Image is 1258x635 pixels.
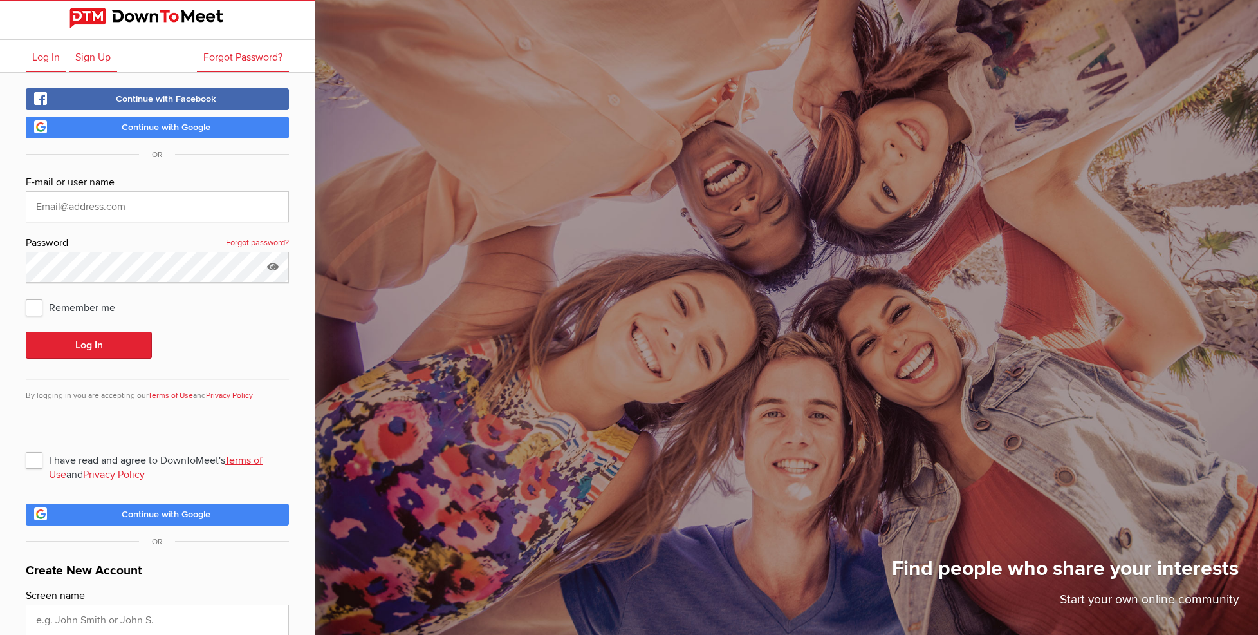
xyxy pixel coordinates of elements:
button: Log In [26,332,152,359]
div: Password [26,235,289,252]
span: Continue with Google [122,122,210,133]
span: Sign Up [75,51,111,64]
a: Privacy Policy [83,468,145,481]
span: OR [139,150,175,160]
a: Privacy Policy [206,391,253,401]
span: Continue with Google [122,509,210,520]
div: Screen name [26,588,289,605]
img: DownToMeet [69,8,245,28]
a: Continue with Google [26,504,289,526]
div: By logging in you are accepting our and [26,379,289,402]
span: I have read and agree to DownToMeet's and [26,448,289,471]
a: Forgot password? [226,235,289,252]
a: Continue with Google [26,117,289,138]
span: Continue with Facebook [116,93,216,104]
input: Email@address.com [26,191,289,222]
span: Forgot Password? [203,51,282,64]
a: Log In [26,40,66,72]
a: Forgot Password? [197,40,289,72]
span: Remember me [26,296,128,319]
a: Continue with Facebook [26,88,289,110]
p: Start your own online community [892,591,1239,616]
span: OR [139,537,175,547]
a: Sign Up [69,40,117,72]
a: Terms of Use [148,391,193,401]
h1: Find people who share your interests [892,556,1239,591]
div: E-mail or user name [26,175,289,191]
span: Log In [32,51,60,64]
h1: Create New Account [26,562,289,588]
